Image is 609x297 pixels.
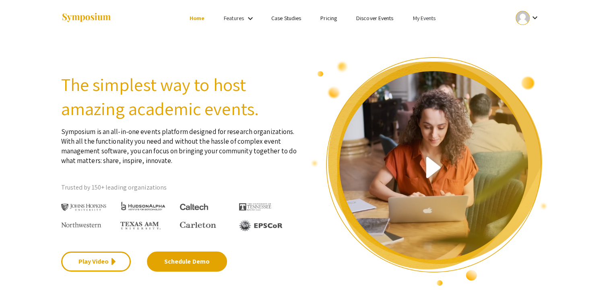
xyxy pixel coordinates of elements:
[271,14,301,22] a: Case Studies
[61,222,101,227] img: Northwestern
[190,14,204,22] a: Home
[507,9,548,27] button: Expand account dropdown
[356,14,394,22] a: Discover Events
[120,201,166,210] img: HudsonAlpha
[320,14,337,22] a: Pricing
[246,14,255,23] mat-icon: Expand Features list
[224,14,244,22] a: Features
[180,222,216,228] img: Carleton
[530,13,539,23] mat-icon: Expand account dropdown
[61,12,111,23] img: Symposium by ForagerOne
[61,121,299,165] p: Symposium is an all-in-one events platform designed for research organizations. With all the func...
[239,203,271,210] img: The University of Tennessee
[61,204,107,211] img: Johns Hopkins University
[61,252,131,272] a: Play Video
[120,222,161,230] img: Texas A&M University
[180,204,208,210] img: Caltech
[413,14,436,22] a: My Events
[311,56,548,287] img: video overview of Symposium
[61,72,299,121] h2: The simplest way to host amazing academic events.
[239,220,283,231] img: EPSCOR
[6,261,34,291] iframe: Chat
[61,181,299,194] p: Trusted by 150+ leading organizations
[147,252,227,272] a: Schedule Demo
